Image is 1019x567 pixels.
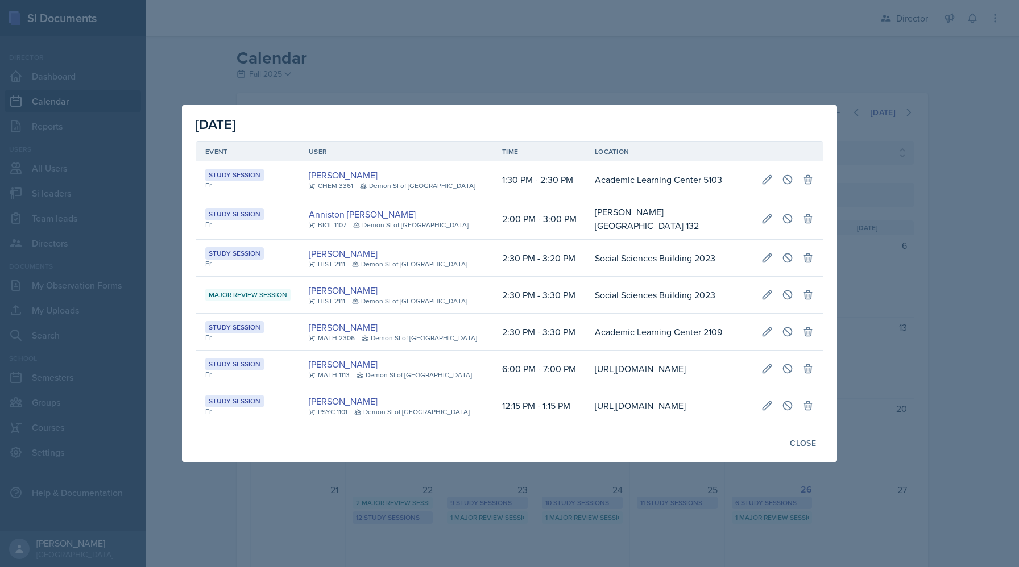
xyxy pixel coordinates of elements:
div: Demon SI of [GEOGRAPHIC_DATA] [353,220,469,230]
div: Study Session [205,247,264,260]
td: 2:30 PM - 3:30 PM [493,314,586,351]
a: Anniston [PERSON_NAME] [309,207,416,221]
div: Demon SI of [GEOGRAPHIC_DATA] [362,333,477,343]
div: Demon SI of [GEOGRAPHIC_DATA] [357,370,472,380]
a: [PERSON_NAME] [309,283,378,297]
div: Study Session [205,321,264,333]
th: Location [586,142,752,161]
a: [PERSON_NAME] [309,357,378,371]
td: 2:30 PM - 3:20 PM [493,240,586,277]
div: Fr [205,259,291,269]
div: CHEM 3361 [309,181,353,191]
div: HIST 2111 [309,296,345,306]
div: BIOL 1107 [309,220,346,230]
a: [PERSON_NAME] [309,320,378,334]
td: Social Sciences Building 2023 [586,277,752,314]
div: MATH 1113 [309,370,350,380]
th: Event [196,142,300,161]
td: 12:15 PM - 1:15 PM [493,387,586,424]
a: [PERSON_NAME] [309,168,378,182]
td: 6:00 PM - 7:00 PM [493,351,586,387]
div: Study Session [205,169,264,181]
div: Demon SI of [GEOGRAPHIC_DATA] [352,259,467,269]
div: MATH 2306 [309,333,355,343]
div: Close [790,439,816,448]
td: [PERSON_NAME][GEOGRAPHIC_DATA] 132 [586,198,752,240]
td: Social Sciences Building 2023 [586,240,752,277]
div: Study Session [205,358,264,370]
td: 1:30 PM - 2:30 PM [493,161,586,198]
td: 2:30 PM - 3:30 PM [493,277,586,314]
td: [URL][DOMAIN_NAME] [586,351,752,387]
th: User [300,142,493,161]
td: Academic Learning Center 5103 [586,161,752,198]
th: Time [493,142,586,161]
div: PSYC 1101 [309,407,347,417]
button: Close [782,433,823,453]
div: Fr [205,219,291,230]
div: Major Review Session [205,289,291,301]
div: Demon SI of [GEOGRAPHIC_DATA] [360,181,475,191]
div: Fr [205,180,291,190]
td: Academic Learning Center 2109 [586,314,752,351]
div: Demon SI of [GEOGRAPHIC_DATA] [352,296,467,306]
div: Fr [205,369,291,380]
a: [PERSON_NAME] [309,247,378,260]
td: 2:00 PM - 3:00 PM [493,198,586,240]
div: Fr [205,332,291,343]
div: Fr [205,406,291,416]
a: [PERSON_NAME] [309,394,378,408]
div: HIST 2111 [309,259,345,269]
div: Demon SI of [GEOGRAPHIC_DATA] [354,407,470,417]
td: [URL][DOMAIN_NAME] [586,387,752,424]
div: Study Session [205,395,264,407]
div: [DATE] [196,114,823,135]
div: Study Session [205,208,264,220]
